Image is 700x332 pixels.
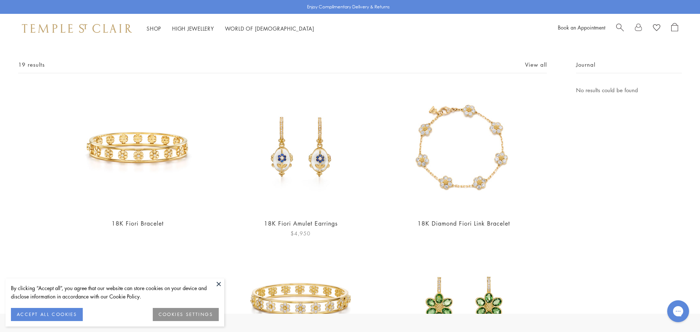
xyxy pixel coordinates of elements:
img: 18K Fiori Bracelet [74,86,201,212]
a: View all [525,60,547,69]
a: Search [616,23,624,34]
span: $4,950 [291,229,311,238]
img: Temple St. Clair [22,24,132,33]
span: Journal [576,60,595,69]
img: 18K Diamond Fiori Link Bracelet [401,86,527,212]
span: 19 results [18,60,45,69]
a: Open Shopping Bag [671,23,678,34]
p: Enjoy Complimentary Delivery & Returns [307,3,390,11]
img: E56889-E9FIORMX [237,86,364,212]
a: High JewelleryHigh Jewellery [172,25,214,32]
button: ACCEPT ALL COOKIES [11,308,83,321]
button: COOKIES SETTINGS [153,308,219,321]
a: World of [DEMOGRAPHIC_DATA]World of [DEMOGRAPHIC_DATA] [225,25,314,32]
div: By clicking “Accept all”, you agree that our website can store cookies on your device and disclos... [11,284,219,301]
a: 18K Diamond Fiori Link Bracelet [417,219,510,227]
iframe: Gorgias live chat messenger [664,298,693,325]
a: 18K Fiori Amulet Earrings [264,219,338,227]
a: Book an Appointment [558,24,605,31]
a: 18K Fiori Bracelet [112,219,164,227]
nav: Main navigation [147,24,314,33]
a: View Wishlist [653,23,660,34]
a: ShopShop [147,25,161,32]
p: No results could be found [576,86,682,95]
